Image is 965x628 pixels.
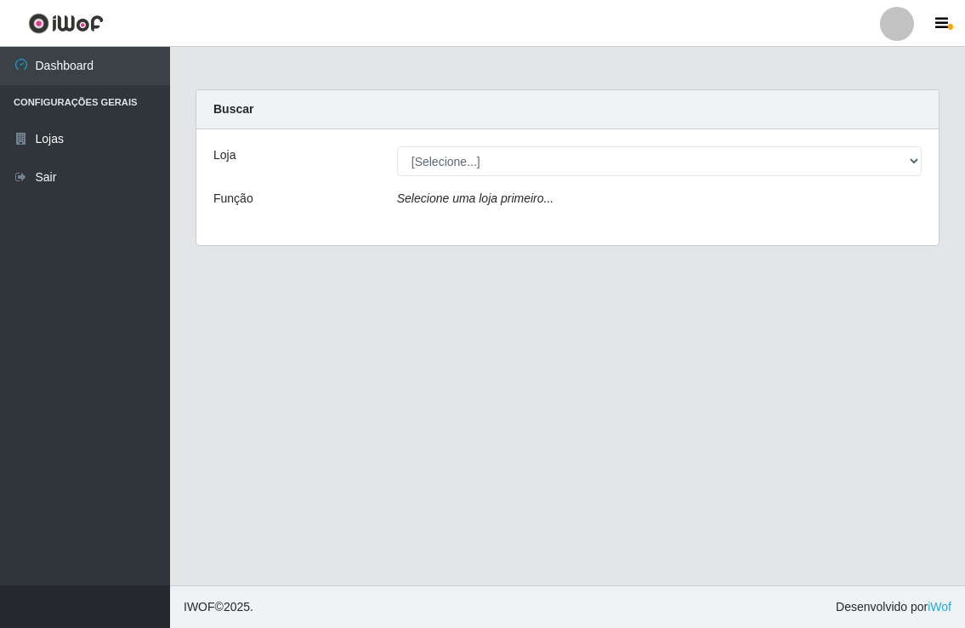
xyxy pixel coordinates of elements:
[184,598,253,616] span: © 2025 .
[213,146,236,164] label: Loja
[397,191,553,205] i: Selecione uma loja primeiro...
[213,102,253,116] strong: Buscar
[184,600,215,614] span: IWOF
[928,600,951,614] a: iWof
[213,190,253,208] label: Função
[28,13,104,34] img: CoreUI Logo
[836,598,951,616] span: Desenvolvido por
